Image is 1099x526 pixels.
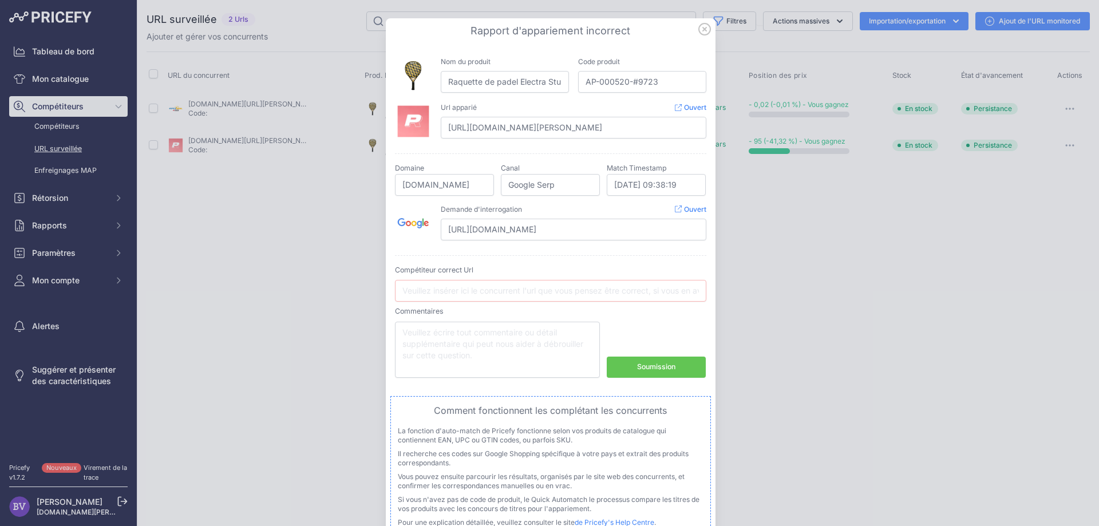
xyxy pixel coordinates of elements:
p: Si vous n'avez pas de code de produit, le Quick Automatch le processus compare les titres de vos ... [398,495,703,513]
label: Nom du produit [441,57,491,66]
label: Commentaires [395,307,444,315]
label: Match Timestamp [607,164,667,172]
p: Vous pouvez ensuite parcourir les résultats, organisés par le site web des concurrents, et confir... [398,472,703,491]
h3: Comment fonctionnent les complétant les concurrents [398,404,703,417]
div: Soumission [637,362,675,373]
input: Veuillez insérer ici le concurrent l'url que vous pensez être correct, si vous en avez une. [395,280,706,302]
p: La fonction d'auto-match de Pricefy fonctionne selon vos produits de catalogue qui contiennent EA... [398,426,703,445]
button: Soumission [607,357,706,378]
a: Ouvert [675,103,706,112]
label: Canal [501,164,520,172]
label: Domaine [395,164,424,172]
a: Ouvert [675,205,706,213]
label: Code produit [578,57,620,66]
h3: Rapport d'appariement incorrect [395,23,706,39]
div: Url apparié [441,103,477,112]
div: Demande d'interrogation [441,205,522,214]
label: Compétiteur correct Url [395,266,473,274]
p: Il recherche ces codes sur Google Shopping spécifique à votre pays et extrait des produits corres... [398,449,703,468]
